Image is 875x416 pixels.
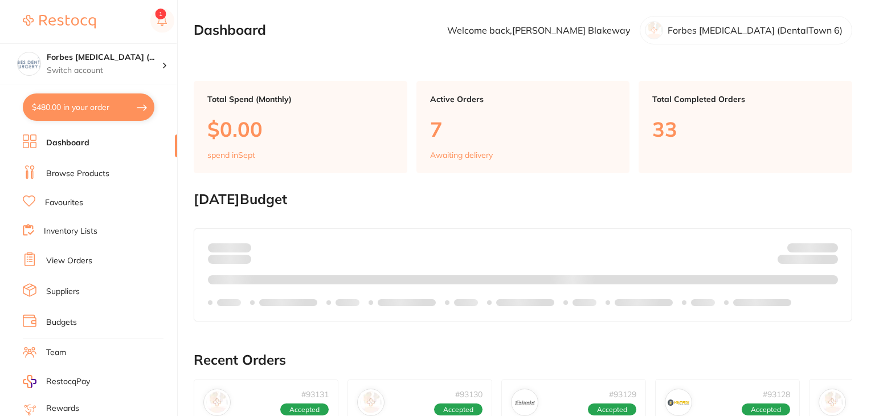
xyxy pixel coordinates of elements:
a: Total Completed Orders33 [639,81,852,173]
img: Matrixdental [668,391,689,413]
p: Active Orders [430,95,616,104]
span: Accepted [742,403,790,416]
p: # 93130 [455,390,483,399]
p: Labels extended [733,298,791,307]
a: Browse Products [46,168,109,180]
h2: Recent Orders [194,352,852,368]
p: # 93129 [609,390,636,399]
p: Labels [454,298,478,307]
strong: $0.00 [231,242,251,252]
a: Total Spend (Monthly)$0.00spend inSept [194,81,407,173]
p: Remaining: [778,252,838,266]
p: Labels [336,298,359,307]
img: Independent Dental [514,391,535,413]
span: RestocqPay [46,376,90,388]
a: Rewards [46,403,79,414]
a: Favourites [45,197,83,209]
h2: [DATE] Budget [194,191,852,207]
p: Labels [217,298,241,307]
strong: $0.00 [818,256,838,267]
p: Labels extended [496,298,554,307]
a: Budgets [46,317,77,328]
a: Team [46,347,66,358]
p: Welcome back, [PERSON_NAME] Blakeway [447,25,631,35]
p: Forbes [MEDICAL_DATA] (DentalTown 6) [668,25,843,35]
img: Restocq Logo [23,15,96,28]
h4: Forbes Dental Surgery (DentalTown 6) [47,52,162,63]
p: $0.00 [207,117,394,141]
a: Active Orders7Awaiting delivery [416,81,630,173]
img: Horseley Dental [206,391,228,413]
p: spend in Sept [207,150,255,160]
a: RestocqPay [23,375,90,388]
p: Labels extended [378,298,436,307]
a: Suppliers [46,286,80,297]
p: Total Spend (Monthly) [207,95,394,104]
p: Budget: [787,243,838,252]
p: Labels extended [615,298,673,307]
span: Accepted [588,403,636,416]
p: Spent: [208,243,251,252]
p: # 93128 [763,390,790,399]
a: Inventory Lists [44,226,97,237]
img: RestocqPay [23,375,36,388]
strong: $NaN [816,242,838,252]
p: 33 [652,117,839,141]
a: Restocq Logo [23,9,96,35]
img: Forbes Dental Surgery (DentalTown 6) [18,52,40,75]
p: Labels [691,298,715,307]
p: 7 [430,117,616,141]
p: Switch account [47,65,162,76]
p: Labels [573,298,596,307]
button: $480.00 in your order [23,93,154,121]
a: View Orders [46,255,92,267]
p: Total Completed Orders [652,95,839,104]
span: Accepted [434,403,483,416]
span: Accepted [280,403,329,416]
p: Awaiting delivery [430,150,493,160]
img: Henry Schein Halas [821,391,843,413]
p: month [208,252,251,266]
p: Labels extended [259,298,317,307]
a: Dashboard [46,137,89,149]
p: # 93131 [301,390,329,399]
img: Adam Dental [360,391,382,413]
h2: Dashboard [194,22,266,38]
